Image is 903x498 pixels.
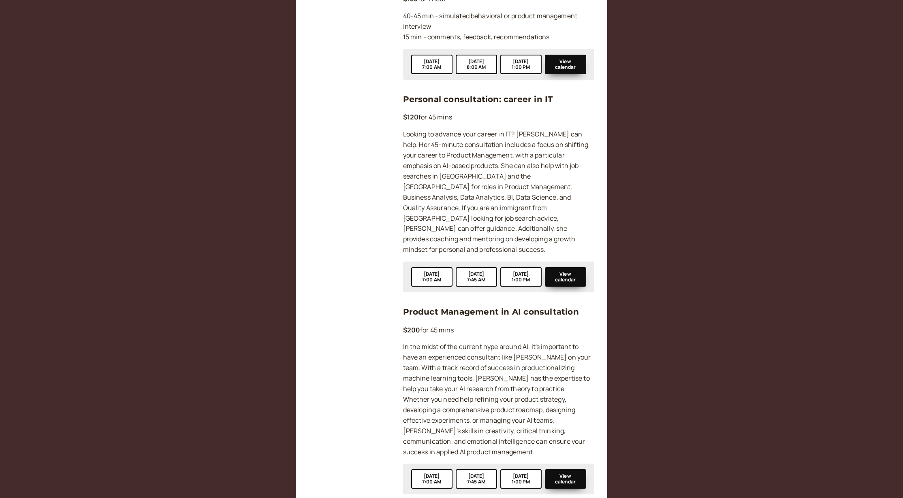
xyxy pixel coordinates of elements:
[411,267,453,287] button: [DATE]7:00 AM
[403,94,553,104] a: Personal consultation: career in IT
[456,55,497,74] button: [DATE]8:00 AM
[403,342,594,457] p: In the midst of the current hype around AI, it's important to have an experienced consultant like...
[456,267,497,287] button: [DATE]7:45 AM
[545,267,586,287] button: View calendar
[403,325,594,336] p: for 45 mins
[403,307,579,317] a: Product Management in AI consultation
[545,55,586,74] button: View calendar
[456,469,497,489] button: [DATE]7:45 AM
[403,11,594,43] p: 40-45 min - simulated behavioral or product management interview 15 min - comments, feedback, rec...
[545,469,586,489] button: View calendar
[411,469,453,489] button: [DATE]7:00 AM
[500,267,542,287] button: [DATE]1:00 PM
[403,112,594,123] p: for 45 mins
[500,469,542,489] button: [DATE]1:00 PM
[411,55,453,74] button: [DATE]7:00 AM
[403,113,419,121] b: $120
[500,55,542,74] button: [DATE]1:00 PM
[403,326,421,334] b: $200
[403,129,594,255] p: Looking to advance your career in IT? [PERSON_NAME] can help. Her 45-minute consultation includes...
